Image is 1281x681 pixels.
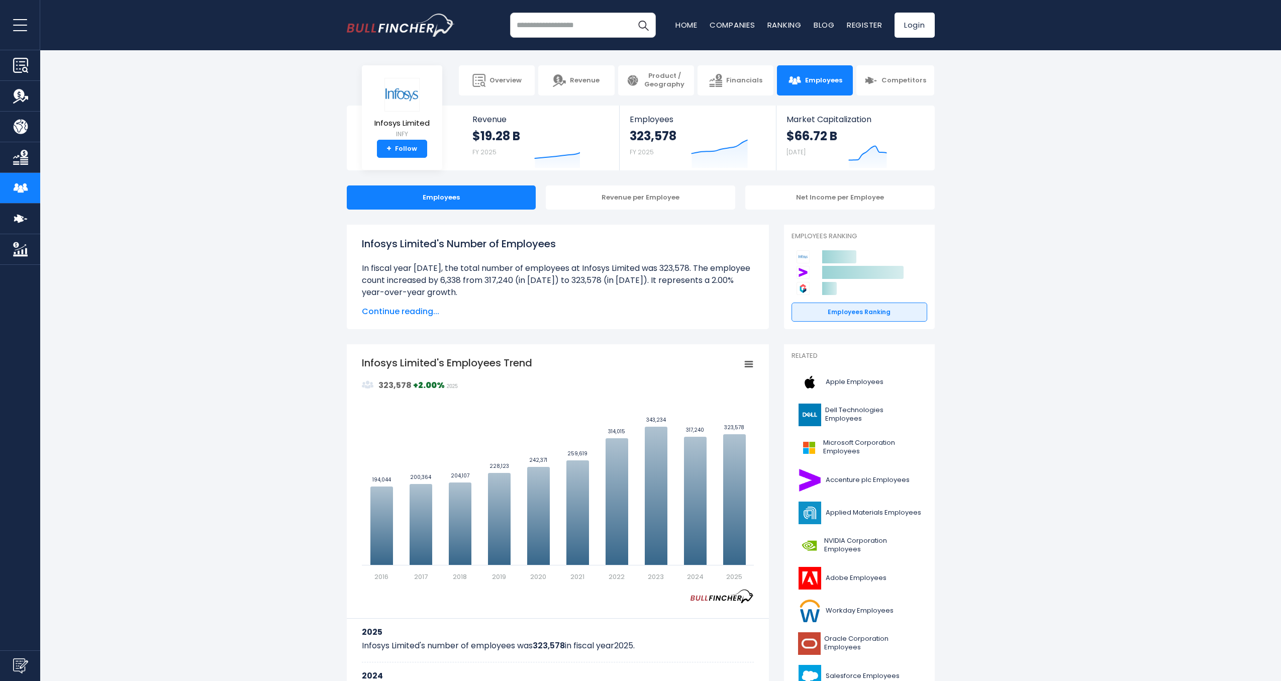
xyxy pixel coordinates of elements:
[792,532,927,559] a: NVIDIA Corporation Employees
[347,185,536,210] div: Employees
[792,597,927,625] a: Workday Employees
[372,476,391,483] text: 194,044
[530,572,546,581] text: 2020
[418,379,445,391] strong: 2.00%
[814,20,835,30] a: Blog
[451,472,469,479] text: 204,107
[570,572,584,581] text: 2021
[798,567,823,590] img: ADBE logo
[726,572,742,581] text: 2025
[797,250,810,263] img: Infosys Limited competitors logo
[698,65,773,95] a: Financials
[792,466,927,494] a: Accenture plc Employees
[414,572,428,581] text: 2017
[472,148,497,156] small: FY 2025
[374,77,430,140] a: Infosys Limited INFY
[413,379,445,391] strong: +
[614,640,633,651] span: 2025
[798,371,823,394] img: AAPL logo
[798,534,822,557] img: NVDA logo
[453,572,467,581] text: 2018
[686,426,704,434] text: 317,240
[797,282,810,295] img: Genpact Limited competitors logo
[362,356,532,370] tspan: Infosys Limited's Employees Trend
[792,368,927,396] a: Apple Employees
[608,428,625,435] text: 314,015
[786,148,806,156] small: [DATE]
[826,378,883,386] span: Apple Employees
[687,572,704,581] text: 2024
[362,626,754,638] h3: 2025
[792,434,927,461] a: Microsoft Corporation Employees
[777,65,853,95] a: Employees
[472,128,520,144] strong: $19.28 B
[798,502,823,524] img: AMAT logo
[823,439,921,456] span: Microsoft Corporation Employees
[824,537,921,554] span: NVIDIA Corporation Employees
[462,106,620,170] a: Revenue $19.28 B FY 2025
[362,356,754,582] svg: Infosys Limited's Employees Trend
[826,672,900,680] span: Salesforce Employees
[798,436,820,459] img: MSFT logo
[826,574,886,582] span: Adobe Employees
[847,20,882,30] a: Register
[533,640,565,651] b: 323,578
[895,13,935,38] a: Login
[792,303,927,322] a: Employees Ranking
[675,20,698,30] a: Home
[620,106,776,170] a: Employees 323,578 FY 2025
[798,600,823,622] img: WDAY logo
[856,65,934,95] a: Competitors
[362,306,754,318] span: Continue reading...
[489,76,522,85] span: Overview
[726,76,762,85] span: Financials
[377,140,427,158] a: +Follow
[374,119,430,128] span: Infosys Limited
[362,379,374,391] img: graph_employee_icon.svg
[648,572,664,581] text: 2023
[792,499,927,527] a: Applied Materials Employees
[724,424,744,431] text: 323,578
[826,476,910,484] span: Accenture plc Employees
[798,469,823,492] img: ACN logo
[347,14,455,37] img: bullfincher logo
[347,14,455,37] a: Go to homepage
[792,564,927,592] a: Adobe Employees
[630,115,766,124] span: Employees
[786,128,837,144] strong: $66.72 B
[745,185,935,210] div: Net Income per Employee
[447,383,458,389] span: 2025
[881,76,926,85] span: Competitors
[825,406,921,423] span: Dell Technologies Employees
[492,572,506,581] text: 2019
[362,640,754,652] p: Infosys Limited's number of employees was in fiscal year .
[538,65,614,95] a: Revenue
[826,607,894,615] span: Workday Employees
[570,76,600,85] span: Revenue
[410,473,431,481] text: 200,364
[710,20,755,30] a: Companies
[618,65,694,95] a: Product / Geography
[798,404,823,426] img: DELL logo
[472,115,610,124] span: Revenue
[386,144,391,153] strong: +
[792,352,927,360] p: Related
[378,379,412,391] strong: 323,578
[646,416,666,424] text: 343,234
[630,148,654,156] small: FY 2025
[362,262,754,299] li: In fiscal year [DATE], the total number of employees at Infosys Limited was 323,578. The employee...
[824,635,921,652] span: Oracle Corporation Employees
[798,632,821,655] img: ORCL logo
[489,462,509,470] text: 228,123
[792,630,927,657] a: Oracle Corporation Employees
[792,401,927,429] a: Dell Technologies Employees
[797,266,810,279] img: Accenture plc competitors logo
[630,128,676,144] strong: 323,578
[362,236,754,251] h1: Infosys Limited's Number of Employees
[529,456,547,464] text: 242,371
[567,450,587,457] text: 259,619
[767,20,802,30] a: Ranking
[459,65,535,95] a: Overview
[631,13,656,38] button: Search
[786,115,923,124] span: Market Capitalization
